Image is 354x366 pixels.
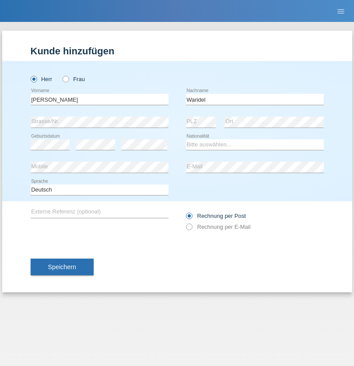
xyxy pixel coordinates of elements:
[332,8,350,14] a: menu
[48,263,76,270] span: Speichern
[31,259,94,275] button: Speichern
[63,76,68,82] input: Frau
[31,46,324,57] h1: Kunde hinzufügen
[186,213,192,224] input: Rechnung per Post
[31,76,36,82] input: Herr
[336,7,345,16] i: menu
[186,213,246,219] label: Rechnung per Post
[31,76,53,82] label: Herr
[186,224,192,235] input: Rechnung per E-Mail
[186,224,251,230] label: Rechnung per E-Mail
[63,76,85,82] label: Frau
